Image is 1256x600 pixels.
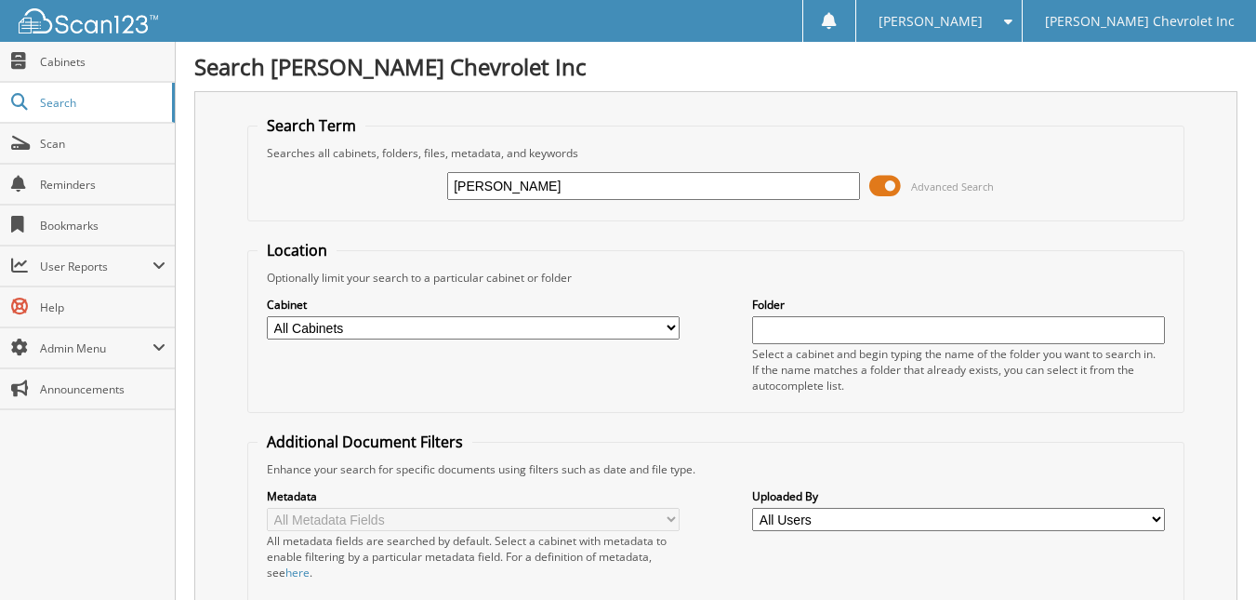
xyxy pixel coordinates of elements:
[911,180,994,193] span: Advanced Search
[267,533,680,580] div: All metadata fields are searched by default. Select a cabinet with metadata to enable filtering b...
[1045,16,1235,27] span: [PERSON_NAME] Chevrolet Inc
[194,51,1237,82] h1: Search [PERSON_NAME] Chevrolet Inc
[258,240,337,260] legend: Location
[19,8,158,33] img: scan123-logo-white.svg
[40,300,165,315] span: Help
[752,297,1165,313] label: Folder
[1163,511,1256,600] iframe: Chat Widget
[258,432,472,452] legend: Additional Document Filters
[40,54,165,70] span: Cabinets
[267,488,680,504] label: Metadata
[40,95,163,111] span: Search
[40,177,165,193] span: Reminders
[258,115,365,136] legend: Search Term
[258,145,1174,161] div: Searches all cabinets, folders, files, metadata, and keywords
[285,565,310,580] a: here
[40,259,152,274] span: User Reports
[258,270,1174,286] div: Optionally limit your search to a particular cabinet or folder
[267,297,680,313] label: Cabinet
[40,381,165,397] span: Announcements
[752,346,1165,393] div: Select a cabinet and begin typing the name of the folder you want to search in. If the name match...
[40,218,165,233] span: Bookmarks
[40,340,152,356] span: Admin Menu
[40,136,165,152] span: Scan
[879,16,983,27] span: [PERSON_NAME]
[258,461,1174,477] div: Enhance your search for specific documents using filters such as date and file type.
[752,488,1165,504] label: Uploaded By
